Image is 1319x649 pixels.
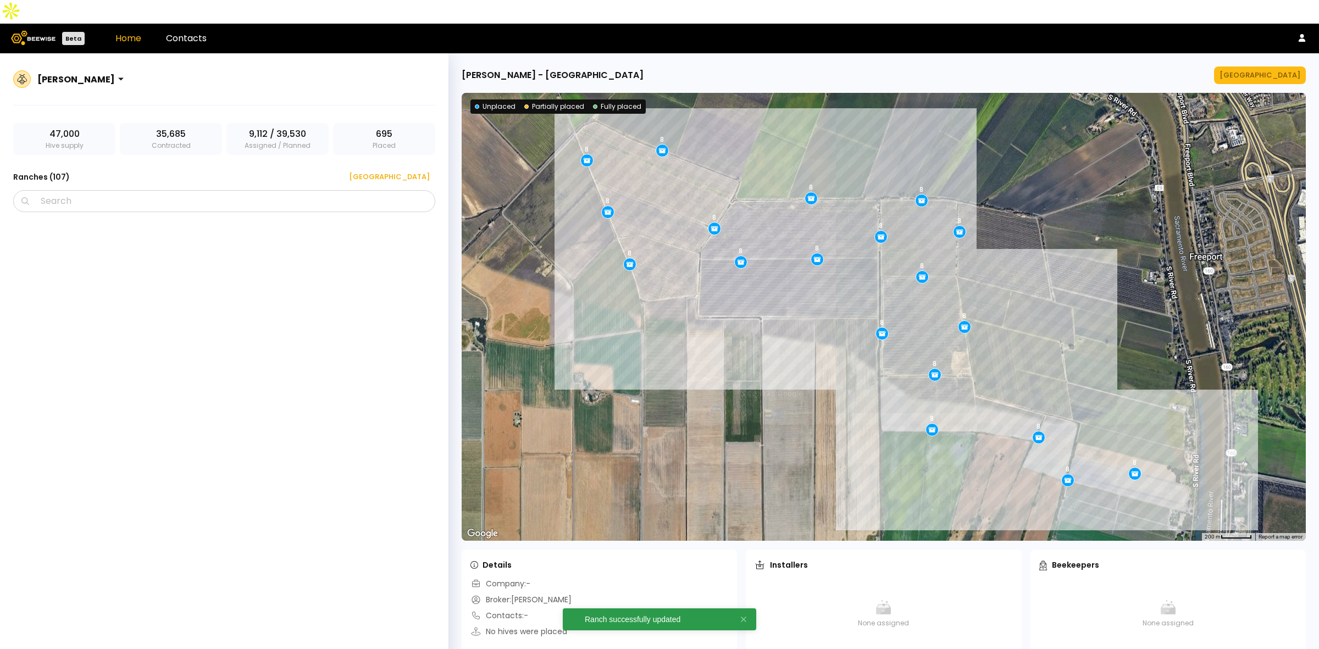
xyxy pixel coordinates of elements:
div: Contracted [120,123,222,155]
div: 8 [1133,459,1137,467]
span: 35,685 [156,127,186,141]
div: [GEOGRAPHIC_DATA] [1220,70,1300,81]
div: 8 [962,312,966,320]
div: 8 [815,245,819,252]
div: Contacts: - [470,610,528,622]
div: 8 [628,249,631,257]
div: [GEOGRAPHIC_DATA] [341,171,430,182]
div: Ranch successfully updated [585,615,713,623]
div: Beta [62,32,85,45]
a: Open this area in Google Maps (opens a new window) [464,526,501,541]
div: 8 [712,214,716,221]
div: Hive supply [13,123,115,155]
a: Report a map error [1259,534,1303,540]
div: 8 [920,262,924,270]
div: 8 [930,415,934,423]
div: Beekeepers [1039,559,1099,570]
div: 8 [660,136,664,143]
div: Fully placed [593,102,641,112]
div: 8 [880,319,884,326]
div: Partially placed [524,102,584,112]
a: Home [115,32,141,45]
span: 47,000 [49,127,80,141]
div: 8 [957,217,961,225]
div: [PERSON_NAME] - [GEOGRAPHIC_DATA] [462,69,644,82]
div: 8 [606,197,609,205]
img: Google [464,526,501,541]
button: [GEOGRAPHIC_DATA] [336,168,435,186]
div: 8 [739,247,742,255]
div: Details [470,559,512,570]
div: No hives were placed [470,626,567,637]
button: [GEOGRAPHIC_DATA] [1214,66,1306,84]
h3: Ranches ( 107 ) [13,169,70,185]
div: 8 [1037,423,1040,430]
div: Unplaced [475,102,516,112]
span: 200 m [1205,534,1221,540]
div: 8 [919,186,923,193]
div: [PERSON_NAME] [37,73,115,86]
div: 8 [585,146,589,153]
div: 8 [933,360,936,368]
img: Beewise logo [11,31,56,45]
div: Installers [755,559,808,570]
div: 8 [1066,465,1069,473]
a: Contacts [166,32,207,45]
div: Company: - [470,578,530,590]
div: Broker: [PERSON_NAME] [470,594,572,606]
button: Map Scale: 200 m per 53 pixels [1201,533,1255,541]
div: Assigned / Planned [226,123,329,155]
span: 695 [376,127,392,141]
div: Placed [333,123,435,155]
div: 8 [879,222,883,230]
span: 9,112 / 39,530 [249,127,306,141]
div: 8 [809,184,813,191]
